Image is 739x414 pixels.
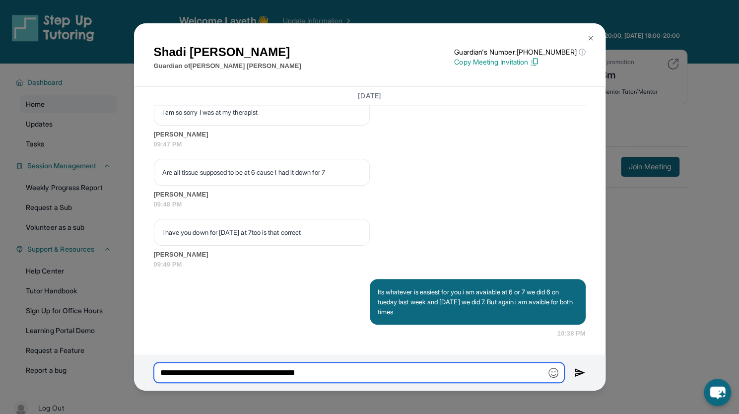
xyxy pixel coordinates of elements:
[154,43,301,61] h1: Shadi [PERSON_NAME]
[154,260,586,270] span: 09:49 PM
[162,227,361,237] p: I have you down for [DATE] at 7too is that correct
[578,47,585,57] span: ⓘ
[154,130,586,139] span: [PERSON_NAME]
[154,91,586,101] h3: [DATE]
[704,379,731,406] button: chat-button
[378,287,578,317] p: Its whatever is easiest for you i am avaiable at 6 or 7 we did 6 on tueday last week and [DATE] w...
[154,190,586,200] span: [PERSON_NAME]
[587,34,595,42] img: Close Icon
[154,250,586,260] span: [PERSON_NAME]
[454,47,585,57] p: Guardian's Number: [PHONE_NUMBER]
[162,167,361,177] p: Are all tissue supposed to be at 6 cause I had it down for 7
[548,368,558,378] img: Emoji
[154,61,301,71] p: Guardian of [PERSON_NAME] [PERSON_NAME]
[530,58,539,67] img: Copy Icon
[162,107,361,117] p: I am so sorry I was at my therapist
[154,139,586,149] span: 09:47 PM
[574,367,586,379] img: Send icon
[454,57,585,67] p: Copy Meeting Invitation
[557,329,586,339] span: 10:38 PM
[154,200,586,209] span: 09:48 PM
